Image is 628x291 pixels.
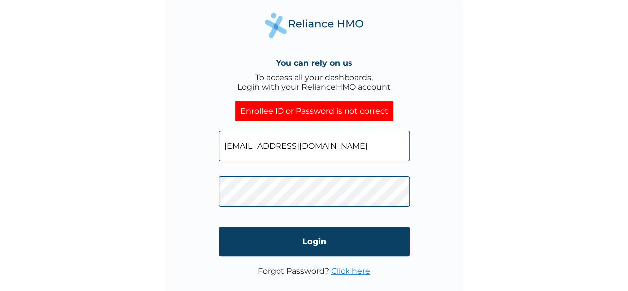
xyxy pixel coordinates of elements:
input: Login [219,227,410,256]
a: Click here [331,266,370,276]
h4: You can rely on us [276,58,352,68]
div: To access all your dashboards, Login with your RelianceHMO account [237,73,391,92]
img: Reliance Health's Logo [265,13,364,38]
input: Email address or HMO ID [219,131,410,161]
p: Forgot Password? [258,266,370,276]
div: Enrollee ID or Password is not correct [235,101,393,121]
